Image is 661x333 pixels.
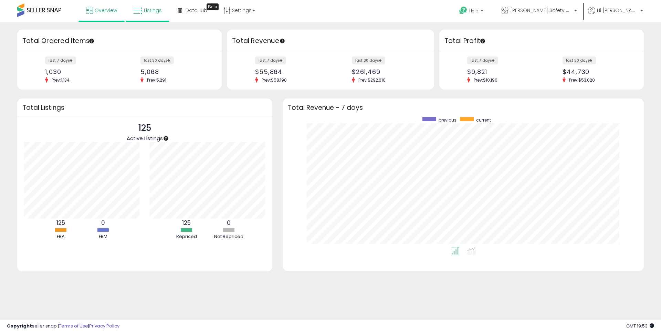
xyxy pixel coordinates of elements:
div: $44,730 [563,68,632,75]
label: last 30 days [563,56,596,64]
label: last 7 days [45,56,76,64]
span: Prev: 5,291 [144,77,170,83]
div: $55,864 [255,68,325,75]
div: FBA [40,233,81,240]
span: current [476,117,491,123]
span: Prev: $292,610 [355,77,389,83]
h3: Total Ordered Items [22,36,217,46]
a: Hi [PERSON_NAME] [588,7,643,22]
span: Overview [95,7,117,14]
h3: Total Profit [444,36,639,46]
div: FBM [82,233,124,240]
label: last 7 days [255,56,286,64]
label: last 7 days [467,56,498,64]
div: Tooltip anchor [480,38,486,44]
div: Tooltip anchor [207,3,219,10]
span: DataHub [186,7,207,14]
div: $9,821 [467,68,536,75]
div: Tooltip anchor [88,38,95,44]
i: Get Help [459,6,468,15]
b: 125 [182,219,191,227]
b: 125 [56,219,65,227]
span: Listings [144,7,162,14]
span: Active Listings [127,135,163,142]
span: Prev: $10,190 [470,77,501,83]
span: [PERSON_NAME] Safety & Supply [510,7,572,14]
b: 0 [101,219,105,227]
span: Help [469,8,479,14]
div: Tooltip anchor [279,38,285,44]
span: previous [439,117,457,123]
label: last 30 days [140,56,174,64]
h3: Total Revenue [232,36,429,46]
span: Prev: $53,020 [566,77,598,83]
p: 125 [127,122,163,135]
div: Repriced [166,233,207,240]
div: Tooltip anchor [163,135,169,142]
div: 5,068 [140,68,210,75]
span: Prev: 1,134 [48,77,73,83]
div: $261,469 [352,68,422,75]
label: last 30 days [352,56,385,64]
b: 0 [227,219,231,227]
span: Prev: $58,190 [258,77,290,83]
h3: Total Revenue - 7 days [288,105,639,110]
a: Help [454,1,490,22]
div: 1,030 [45,68,114,75]
span: Hi [PERSON_NAME] [597,7,638,14]
h3: Total Listings [22,105,267,110]
div: Not Repriced [208,233,250,240]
